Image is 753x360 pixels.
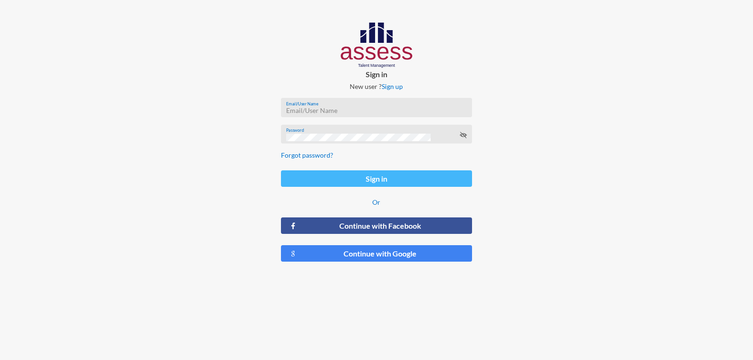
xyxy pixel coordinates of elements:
button: Continue with Facebook [281,217,472,234]
p: New user ? [273,82,479,90]
button: Continue with Google [281,245,472,262]
input: Email/User Name [286,107,467,114]
a: Sign up [382,82,403,90]
img: AssessLogoo.svg [341,23,413,68]
p: Sign in [273,70,479,79]
a: Forgot password? [281,151,333,159]
p: Or [281,198,472,206]
button: Sign in [281,170,472,187]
